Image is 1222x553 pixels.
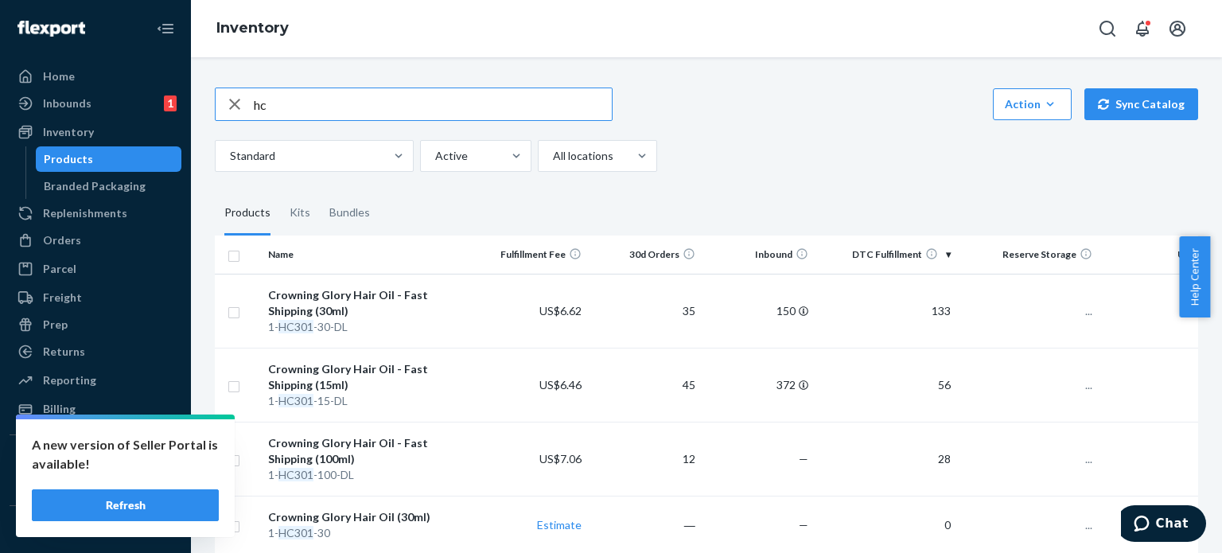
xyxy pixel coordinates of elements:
[10,368,181,393] a: Reporting
[588,274,702,348] td: 35
[1084,88,1198,120] button: Sync Catalog
[10,339,181,364] a: Returns
[278,468,313,481] em: HC301
[993,88,1072,120] button: Action
[799,452,808,465] span: —
[278,394,313,407] em: HC301
[10,312,181,337] a: Prep
[43,124,94,140] div: Inventory
[43,290,82,306] div: Freight
[43,205,127,221] div: Replenishments
[32,489,219,521] button: Refresh
[1127,13,1158,45] button: Open notifications
[551,148,553,164] input: All locations
[539,452,582,465] span: US$7.06
[963,517,1092,533] p: ...
[44,151,93,167] div: Products
[588,236,702,274] th: 30d Orders
[10,448,181,473] button: Integrations
[963,377,1092,393] p: ...
[268,509,468,525] div: Crowning Glory Hair Oil (30ml)
[815,236,956,274] th: DTC Fulfillment
[10,285,181,310] a: Freight
[224,191,270,236] div: Products
[10,396,181,422] a: Billing
[268,467,468,483] div: 1- -100-DL
[44,178,146,194] div: Branded Packaging
[10,201,181,226] a: Replenishments
[1162,13,1193,45] button: Open account menu
[957,236,1099,274] th: Reserve Storage
[1092,13,1123,45] button: Open Search Box
[10,256,181,282] a: Parcel
[10,64,181,89] a: Home
[702,236,815,274] th: Inbound
[702,274,815,348] td: 150
[539,378,582,391] span: US$6.46
[10,480,181,499] a: Add Integration
[815,348,956,422] td: 56
[10,228,181,253] a: Orders
[268,287,468,319] div: Crowning Glory Hair Oil - Fast Shipping (30ml)
[290,191,310,236] div: Kits
[268,361,468,393] div: Crowning Glory Hair Oil - Fast Shipping (15ml)
[1005,96,1060,112] div: Action
[43,68,75,84] div: Home
[262,236,474,274] th: Name
[1179,236,1210,317] button: Help Center
[18,21,85,37] img: Flexport logo
[36,173,182,199] a: Branded Packaging
[1121,505,1206,545] iframe: Opens a widget where you can chat to one of our agents
[278,526,313,539] em: HC301
[43,401,76,417] div: Billing
[815,422,956,496] td: 28
[268,525,468,541] div: 1- -30
[963,303,1092,319] p: ...
[329,191,370,236] div: Bundles
[32,435,219,473] p: A new version of Seller Portal is available!
[43,317,68,333] div: Prep
[475,236,589,274] th: Fulfillment Fee
[434,148,435,164] input: Active
[43,261,76,277] div: Parcel
[278,320,313,333] em: HC301
[588,422,702,496] td: 12
[204,6,302,52] ol: breadcrumbs
[702,348,815,422] td: 372
[254,88,612,120] input: Search inventory by name or sku
[43,372,96,388] div: Reporting
[216,19,289,37] a: Inventory
[36,146,182,172] a: Products
[588,348,702,422] td: 45
[815,274,956,348] td: 133
[43,344,85,360] div: Returns
[799,518,808,532] span: —
[10,119,181,145] a: Inventory
[150,13,181,45] button: Close Navigation
[268,393,468,409] div: 1- -15-DL
[43,232,81,248] div: Orders
[43,95,91,111] div: Inbounds
[228,148,230,164] input: Standard
[537,518,582,532] a: Estimate
[164,95,177,111] div: 1
[539,304,582,317] span: US$6.62
[963,451,1092,467] p: ...
[268,319,468,335] div: 1- -30-DL
[268,435,468,467] div: Crowning Glory Hair Oil - Fast Shipping (100ml)
[10,91,181,116] a: Inbounds1
[10,519,181,544] button: Fast Tags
